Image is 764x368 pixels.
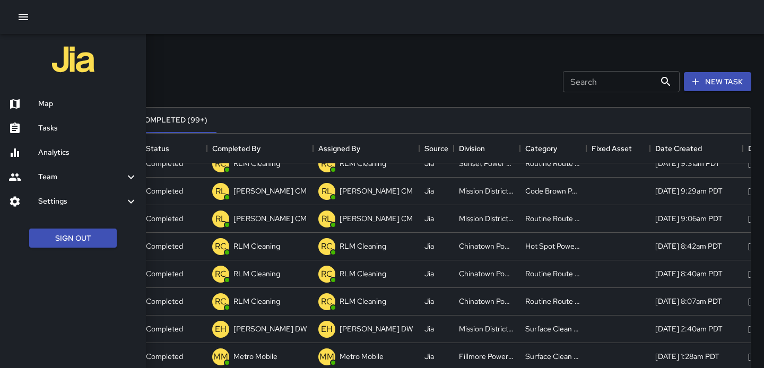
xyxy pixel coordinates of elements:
[38,98,137,110] h6: Map
[29,229,117,248] button: Sign Out
[38,171,125,183] h6: Team
[52,38,94,81] img: jia-logo
[38,122,137,134] h6: Tasks
[38,147,137,159] h6: Analytics
[38,196,125,207] h6: Settings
